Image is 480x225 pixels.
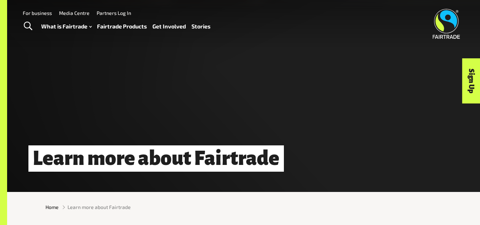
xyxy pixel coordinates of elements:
a: Stories [192,21,210,32]
a: Get Involved [152,21,186,32]
a: For business [23,10,52,16]
a: What is Fairtrade [41,21,92,32]
a: Home [45,203,59,211]
a: Media Centre [59,10,90,16]
h1: Learn more about Fairtrade [28,145,284,171]
span: Learn more about Fairtrade [68,203,131,211]
a: Partners Log In [97,10,131,16]
a: Fairtrade Products [97,21,147,32]
img: Fairtrade Australia New Zealand logo [433,9,460,39]
a: Toggle Search [19,17,37,35]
